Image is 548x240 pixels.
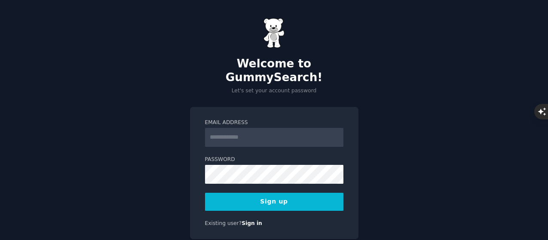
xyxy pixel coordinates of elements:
h2: Welcome to GummySearch! [190,57,358,84]
p: Let's set your account password [190,87,358,95]
label: Password [205,156,343,164]
a: Sign in [242,220,262,226]
button: Sign up [205,193,343,211]
img: Gummy Bear [263,18,285,48]
span: Existing user? [205,220,242,226]
label: Email Address [205,119,343,127]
